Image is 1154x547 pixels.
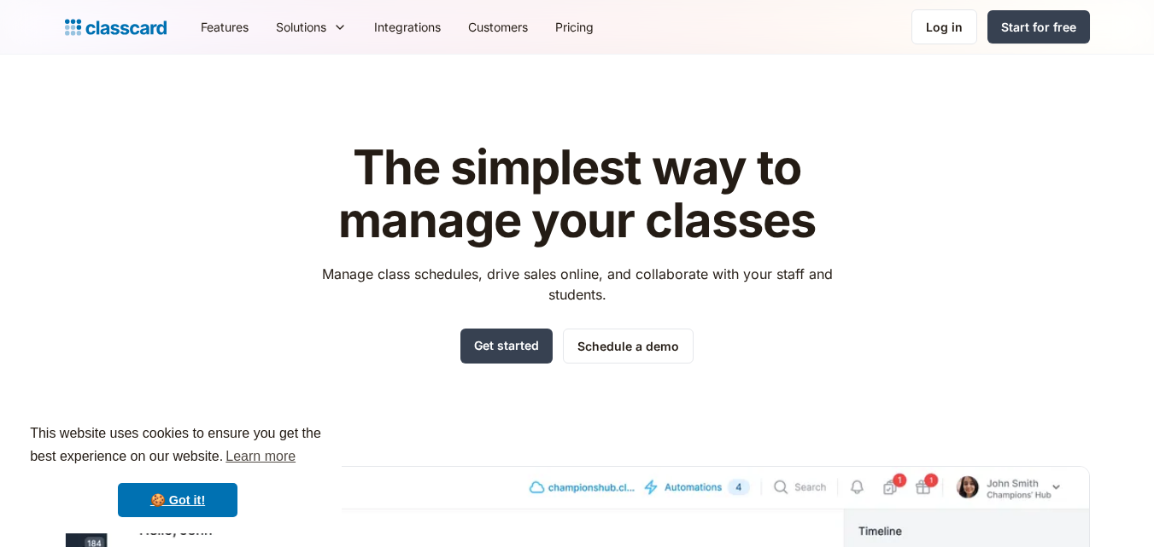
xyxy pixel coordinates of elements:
a: Schedule a demo [563,329,694,364]
h1: The simplest way to manage your classes [306,142,848,247]
a: Logo [65,15,167,39]
a: Features [187,8,262,46]
div: cookieconsent [14,407,342,533]
div: Solutions [262,8,360,46]
a: learn more about cookies [223,444,298,469]
a: Start for free [987,10,1090,44]
p: Manage class schedules, drive sales online, and collaborate with your staff and students. [306,264,848,305]
a: dismiss cookie message [118,483,237,517]
div: Log in [926,18,963,36]
a: Get started [460,329,553,364]
span: This website uses cookies to ensure you get the best experience on our website. [30,423,325,469]
a: Pricing [542,8,607,46]
a: Integrations [360,8,454,46]
div: Solutions [276,18,326,36]
a: Customers [454,8,542,46]
a: Log in [911,9,977,44]
div: Start for free [1001,18,1076,36]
